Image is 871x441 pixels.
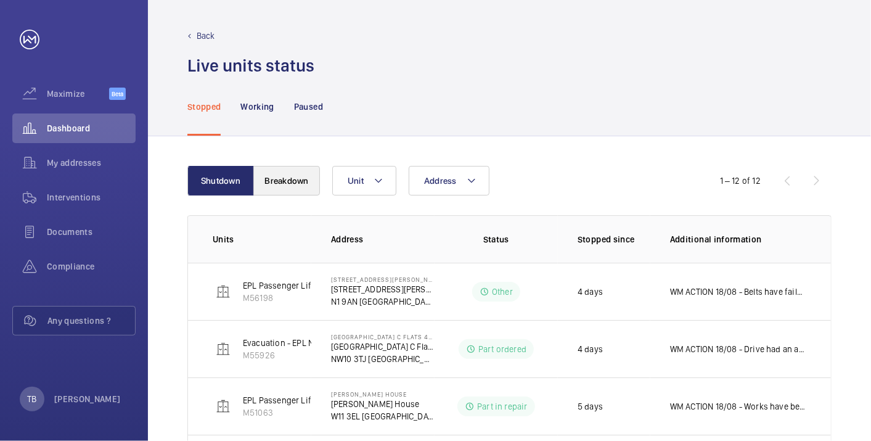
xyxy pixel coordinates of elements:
p: Stopped since [578,233,650,245]
p: Units [213,233,311,245]
p: Additional information [670,233,806,245]
p: Back [197,30,215,42]
button: Shutdown [187,166,254,196]
p: Evacuation - EPL No 4 Flats 45-101 R/h [243,337,388,349]
p: WM ACTION 18/08 - Works have been booked in for [DATE] 20th . WM ACTION 15/08 - Email sent late [... [670,400,806,413]
p: M56198 [243,292,314,304]
p: [GEOGRAPHIC_DATA] C Flats 45-101 [331,340,435,353]
button: Breakdown [253,166,320,196]
span: Any questions ? [47,315,135,327]
p: 4 days [578,343,603,355]
span: Unit [348,176,364,186]
button: Unit [332,166,396,196]
span: Compliance [47,260,136,273]
p: Status [443,233,549,245]
p: Stopped [187,101,221,113]
span: Dashboard [47,122,136,134]
p: Address [331,233,435,245]
p: M55926 [243,349,388,361]
h1: Live units status [187,54,314,77]
p: Other [492,286,513,298]
span: My addresses [47,157,136,169]
div: 1 – 12 of 12 [720,175,761,187]
p: Working [240,101,274,113]
p: 4 days [578,286,603,298]
p: [STREET_ADDRESS][PERSON_NAME] [331,276,435,283]
p: TB [27,393,36,405]
p: Part ordered [478,343,526,355]
span: Maximize [47,88,109,100]
img: elevator.svg [216,399,231,414]
p: NW10 3TJ [GEOGRAPHIC_DATA] [331,353,435,365]
p: W11 3EL [GEOGRAPHIC_DATA] [331,410,435,422]
p: [PERSON_NAME] [54,393,121,405]
p: Paused [294,101,323,113]
p: WM ACTION 18/08 - Drive had an attempted delivery [DATE] after 5pm, due to no access it was not d... [670,343,806,355]
span: Interventions [47,191,136,204]
span: Beta [109,88,126,100]
p: [GEOGRAPHIC_DATA] C Flats 45-101 - High Risk Building [331,333,435,340]
p: EPL Passenger Lift [243,279,314,292]
span: Documents [47,226,136,238]
p: [STREET_ADDRESS][PERSON_NAME] [331,283,435,295]
p: N1 9AN [GEOGRAPHIC_DATA] [331,295,435,308]
img: elevator.svg [216,284,231,299]
button: Address [409,166,489,196]
p: M51063 [243,406,314,419]
p: Part in repair [477,400,528,413]
p: [PERSON_NAME] House [331,390,435,398]
p: EPL Passenger Lift [243,394,314,406]
p: [PERSON_NAME] House [331,398,435,410]
img: elevator.svg [216,342,231,357]
p: 5 days [578,400,603,413]
p: WM ACTION 18/08 - Belts have failed again, long term solution to be looked at due to reoccurring ... [670,286,806,298]
span: Address [424,176,457,186]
